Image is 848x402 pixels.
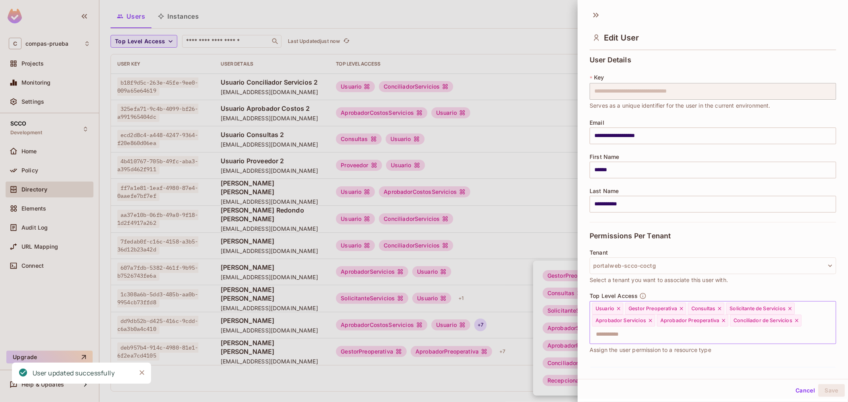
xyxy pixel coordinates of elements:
[734,317,792,324] span: Conciliador de Servicios
[594,74,604,81] span: Key
[596,305,614,312] span: Usuario
[590,257,836,274] button: portalweb-scco-coctg
[592,315,655,327] div: Aprobador Servicios
[730,305,786,312] span: Solicitante de Servicios
[629,305,677,312] span: Gestor Preoperativa
[590,101,770,110] span: Serves as a unique identifier for the user in the current environment.
[590,188,619,194] span: Last Name
[590,56,631,64] span: User Details
[590,293,638,299] span: Top Level Access
[792,384,818,397] button: Cancel
[730,315,801,327] div: Conciliador de Servicios
[590,120,604,126] span: Email
[832,321,833,323] button: Open
[688,303,724,315] div: Consultas
[33,368,115,378] div: User updated successfully
[660,317,719,324] span: Aprobador Preoperativa
[657,315,728,327] div: Aprobador Preoperativa
[726,303,795,315] div: Solicitante de Servicios
[590,249,608,256] span: Tenant
[818,384,845,397] button: Save
[136,367,148,379] button: Close
[604,33,639,43] span: Edit User
[590,276,728,284] span: Select a tenant you want to associate this user with.
[691,305,715,312] span: Consultas
[590,232,671,240] span: Permissions Per Tenant
[590,346,711,354] span: Assign the user permission to a resource type
[625,303,686,315] div: Gestor Preoperativa
[596,317,646,324] span: Aprobador Servicios
[592,303,623,315] div: Usuario
[590,154,619,160] span: First Name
